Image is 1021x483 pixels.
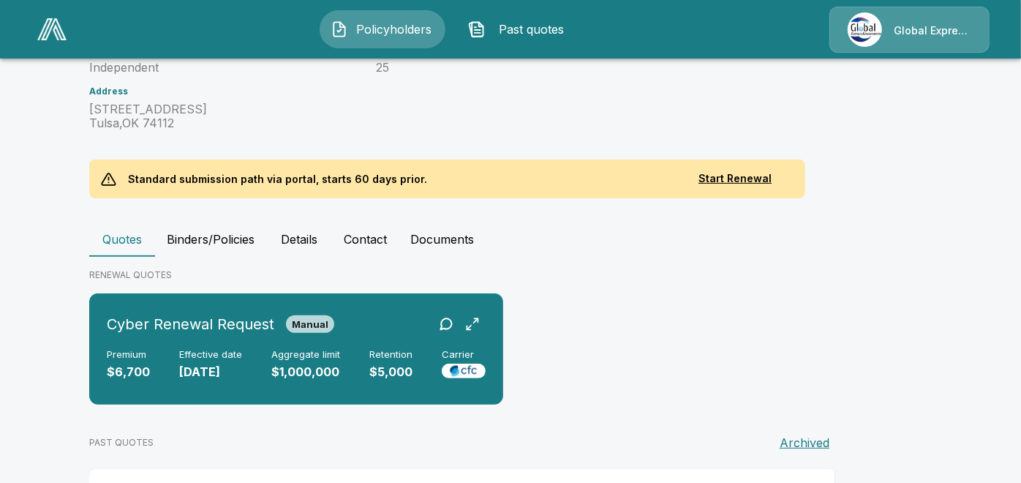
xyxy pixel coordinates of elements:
p: [DATE] [179,364,242,381]
h6: Cyber Renewal Request [107,312,274,336]
p: [STREET_ADDRESS] Tulsa , OK 74112 [89,102,358,130]
span: Past quotes [491,20,572,38]
button: Policyholders IconPolicyholders [320,10,445,48]
p: Global Express Underwriters [894,23,971,38]
h6: Aggregate limit [271,349,340,361]
p: 25 [376,61,788,75]
button: Binders/Policies [155,222,266,257]
button: Archived [774,428,835,457]
img: Past quotes Icon [468,20,486,38]
p: Standard submission path via portal, starts 60 days prior. [116,160,440,198]
img: Agency Icon [848,12,882,47]
button: Quotes [89,222,155,257]
span: Policyholders [354,20,434,38]
button: Start Renewal [677,165,794,192]
img: AA Logo [37,18,67,40]
button: Past quotes IconPast quotes [457,10,583,48]
h6: Carrier [442,349,486,361]
img: Policyholders Icon [331,20,348,38]
img: Carrier [442,364,486,378]
button: Details [266,222,332,257]
h6: Address [89,86,358,97]
span: Manual [286,318,334,330]
p: PAST QUOTES [89,436,154,449]
div: policyholder tabs [89,222,932,257]
a: Agency IconGlobal Express Underwriters [829,7,990,53]
h6: Premium [107,349,150,361]
p: RENEWAL QUOTES [89,269,932,282]
p: Independent [89,61,358,75]
p: $6,700 [107,364,150,381]
button: Contact [332,222,399,257]
button: Documents [399,222,486,257]
h6: Effective date [179,349,242,361]
p: $5,000 [369,364,412,381]
h6: Retention [369,349,412,361]
p: $1,000,000 [271,364,340,381]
